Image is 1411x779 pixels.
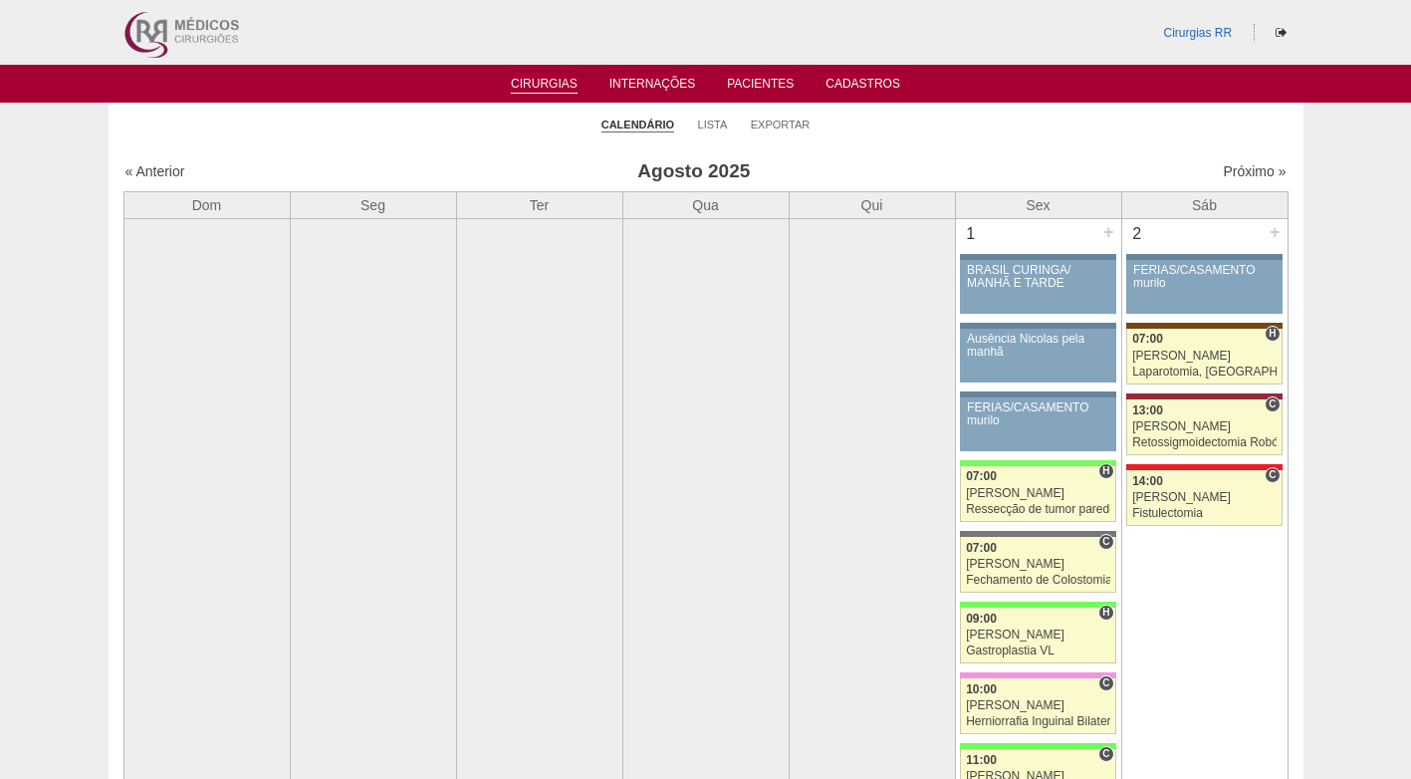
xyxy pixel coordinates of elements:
[1126,323,1282,329] div: Key: Santa Joana
[967,333,1109,359] div: Ausência Nicolas pela manhã
[1121,191,1288,218] th: Sáb
[966,541,997,555] span: 07:00
[966,469,997,483] span: 07:00
[960,460,1115,466] div: Key: Brasil
[1126,254,1282,260] div: Key: Aviso
[727,77,794,97] a: Pacientes
[966,753,997,767] span: 11:00
[1267,219,1284,245] div: +
[403,157,984,186] h3: Agosto 2025
[1126,329,1282,385] a: H 07:00 [PERSON_NAME] Laparotomia, [GEOGRAPHIC_DATA], Drenagem, Bridas
[1132,403,1163,417] span: 13:00
[290,191,456,218] th: Seg
[601,118,674,132] a: Calendário
[960,323,1115,329] div: Key: Aviso
[825,77,900,97] a: Cadastros
[960,254,1115,260] div: Key: Aviso
[1132,474,1163,488] span: 14:00
[960,397,1115,451] a: FÉRIAS/CASAMENTO murilo
[966,699,1110,712] div: [PERSON_NAME]
[960,260,1115,314] a: BRASIL CURINGA/ MANHÃ E TARDE
[511,77,578,94] a: Cirurgias
[1098,605,1113,621] span: Hospital
[960,743,1115,749] div: Key: Brasil
[1265,326,1280,342] span: Hospital
[1265,396,1280,412] span: Consultório
[960,537,1115,593] a: C 07:00 [PERSON_NAME] Fechamento de Colostomia ou Enterostomia
[456,191,622,218] th: Ter
[960,678,1115,734] a: C 10:00 [PERSON_NAME] Herniorrafia Inguinal Bilateral
[1163,26,1232,40] a: Cirurgias RR
[966,574,1110,587] div: Fechamento de Colostomia ou Enterostomia
[1126,464,1282,470] div: Key: Assunção
[1100,219,1117,245] div: +
[1098,463,1113,479] span: Hospital
[966,612,997,626] span: 09:00
[966,503,1110,516] div: Ressecção de tumor parede abdominal pélvica
[966,487,1110,500] div: [PERSON_NAME]
[967,264,1109,290] div: BRASIL CURINGA/ MANHÃ E TARDE
[698,118,728,131] a: Lista
[966,682,997,696] span: 10:00
[960,391,1115,397] div: Key: Aviso
[955,191,1121,218] th: Sex
[966,645,1110,657] div: Gastroplastia VL
[960,329,1115,383] a: Ausência Nicolas pela manhã
[966,629,1110,642] div: [PERSON_NAME]
[960,466,1115,522] a: H 07:00 [PERSON_NAME] Ressecção de tumor parede abdominal pélvica
[622,191,789,218] th: Qua
[960,531,1115,537] div: Key: Santa Catarina
[1276,27,1287,39] i: Sair
[960,608,1115,663] a: H 09:00 [PERSON_NAME] Gastroplastia VL
[1126,260,1282,314] a: FÉRIAS/CASAMENTO murilo
[751,118,811,131] a: Exportar
[960,672,1115,678] div: Key: Albert Einstein
[966,715,1110,728] div: Herniorrafia Inguinal Bilateral
[125,163,185,179] a: « Anterior
[967,401,1109,427] div: FÉRIAS/CASAMENTO murilo
[123,191,290,218] th: Dom
[1265,467,1280,483] span: Consultório
[1132,366,1277,379] div: Laparotomia, [GEOGRAPHIC_DATA], Drenagem, Bridas
[1098,534,1113,550] span: Consultório
[966,558,1110,571] div: [PERSON_NAME]
[1126,393,1282,399] div: Key: Sírio Libanês
[1133,264,1276,290] div: FÉRIAS/CASAMENTO murilo
[1122,219,1153,249] div: 2
[609,77,696,97] a: Internações
[1098,675,1113,691] span: Consultório
[1132,332,1163,346] span: 07:00
[1126,399,1282,455] a: C 13:00 [PERSON_NAME] Retossigmoidectomia Robótica
[789,191,955,218] th: Qui
[1132,420,1277,433] div: [PERSON_NAME]
[1132,507,1277,520] div: Fistulectomia
[956,219,987,249] div: 1
[1132,491,1277,504] div: [PERSON_NAME]
[960,602,1115,608] div: Key: Brasil
[1126,470,1282,526] a: C 14:00 [PERSON_NAME] Fistulectomia
[1132,350,1277,363] div: [PERSON_NAME]
[1132,436,1277,449] div: Retossigmoidectomia Robótica
[1098,746,1113,762] span: Consultório
[1223,163,1286,179] a: Próximo »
